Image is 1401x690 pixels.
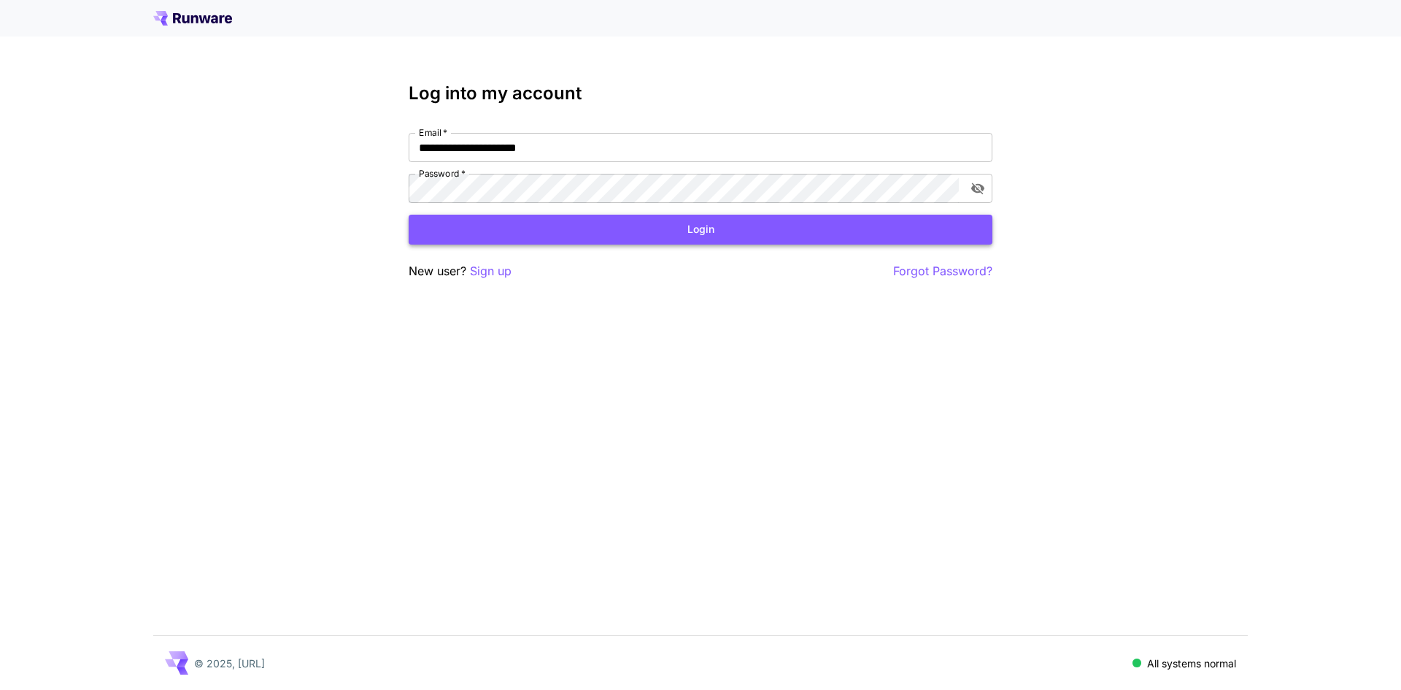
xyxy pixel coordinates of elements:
button: Forgot Password? [893,262,992,280]
button: toggle password visibility [965,175,991,202]
p: New user? [409,262,512,280]
p: © 2025, [URL] [194,656,265,671]
button: Sign up [470,262,512,280]
p: All systems normal [1147,656,1236,671]
button: Login [409,215,992,245]
label: Password [419,167,466,180]
label: Email [419,126,447,139]
h3: Log into my account [409,83,992,104]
